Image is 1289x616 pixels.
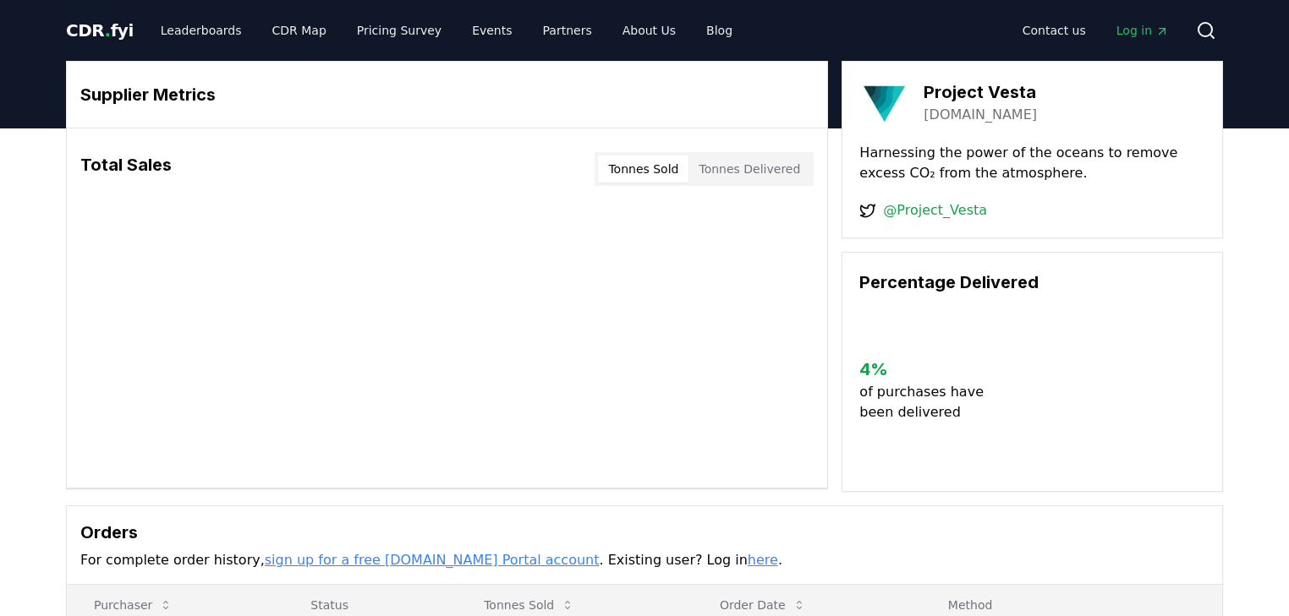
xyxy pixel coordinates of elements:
p: Method [935,597,1209,613]
a: [DOMAIN_NAME] [924,105,1037,125]
button: Tonnes Delivered [688,155,810,183]
a: here [748,552,778,568]
h3: Project Vesta [924,79,1037,105]
button: Tonnes Sold [598,155,688,183]
a: Blog [693,15,746,46]
p: of purchases have been delivered [859,382,997,422]
p: For complete order history, . Existing user? Log in . [80,550,1209,570]
a: sign up for a free [DOMAIN_NAME] Portal account [265,552,600,568]
a: Leaderboards [147,15,255,46]
nav: Main [147,15,746,46]
p: Harnessing the power of the oceans to remove excess CO₂ from the atmosphere. [859,143,1205,183]
a: CDR.fyi [66,19,134,42]
a: About Us [609,15,689,46]
a: @Project_Vesta [883,200,987,221]
h3: Orders [80,520,1209,545]
h3: 4 % [859,357,997,382]
p: Status [297,597,443,613]
h3: Total Sales [80,152,172,186]
a: CDR Map [259,15,340,46]
nav: Main [1009,15,1182,46]
a: Events [458,15,525,46]
span: . [105,20,111,41]
h3: Percentage Delivered [859,270,1205,295]
a: Log in [1103,15,1182,46]
span: CDR fyi [66,20,134,41]
h3: Supplier Metrics [80,82,814,107]
img: Project Vesta-logo [859,79,907,126]
a: Partners [529,15,606,46]
a: Pricing Survey [343,15,455,46]
span: Log in [1116,22,1169,39]
a: Contact us [1009,15,1100,46]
